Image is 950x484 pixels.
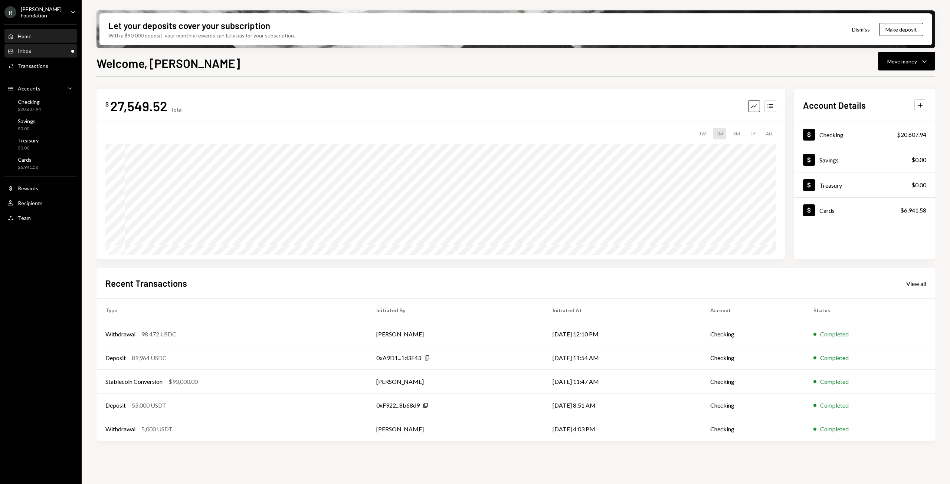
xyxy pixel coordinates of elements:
a: Transactions [4,59,77,72]
a: Treasury$0.00 [794,172,935,197]
div: $0.00 [911,181,926,190]
div: Rewards [18,185,38,191]
div: Transactions [18,63,48,69]
div: 0xF922...8b68d9 [376,401,420,410]
div: Team [18,215,31,221]
th: Type [96,299,367,322]
div: $0.00 [18,126,36,132]
div: Total [170,106,183,113]
div: Completed [820,330,849,339]
div: Checking [18,99,41,105]
td: Checking [701,346,805,370]
h1: Welcome, [PERSON_NAME] [96,56,240,70]
td: [DATE] 11:47 AM [544,370,701,394]
button: Dismiss [843,21,879,38]
div: Deposit [105,353,126,362]
div: 55,000 USDT [132,401,166,410]
div: $0.00 [911,155,926,164]
button: Move money [878,52,935,70]
a: Home [4,29,77,43]
div: 1M [713,128,726,139]
td: [DATE] 8:51 AM [544,394,701,417]
div: Withdrawal [105,330,135,339]
a: Cards$6,941.58 [4,154,77,172]
div: Home [18,33,32,39]
div: $6,941.58 [900,206,926,215]
td: [PERSON_NAME] [367,417,544,441]
td: [DATE] 4:03 PM [544,417,701,441]
div: R [4,6,16,18]
div: Completed [820,401,849,410]
td: [DATE] 11:54 AM [544,346,701,370]
a: View all [906,279,926,287]
div: $0.00 [18,145,39,151]
th: Account [701,299,805,322]
h2: Account Details [803,99,866,111]
div: [PERSON_NAME] Foundation [21,6,65,19]
td: Checking [701,394,805,417]
div: Treasury [819,182,842,189]
div: Withdrawal [105,425,135,434]
div: $20,607.94 [897,130,926,139]
div: 5,000 USDT [141,425,173,434]
div: Savings [819,157,839,164]
div: $ [105,101,109,108]
th: Initiated At [544,299,701,322]
div: 89,964 USDC [132,353,167,362]
a: Treasury$0.00 [4,135,77,153]
div: Completed [820,377,849,386]
h2: Recent Transactions [105,277,187,289]
div: Inbox [18,48,31,54]
div: 27,549.52 [110,98,167,114]
a: Team [4,211,77,224]
a: Checking$20,607.94 [4,96,77,114]
div: With a $90,000 deposit, your monthly rewards can fully pay for your subscription. [108,32,295,39]
div: Accounts [18,85,40,92]
div: ALL [763,128,776,139]
a: Rewards [4,181,77,195]
div: Recipients [18,200,43,206]
div: Cards [819,207,835,214]
a: Savings$0.00 [794,147,935,172]
td: [DATE] 12:10 PM [544,322,701,346]
a: Inbox [4,44,77,57]
div: Move money [887,57,917,65]
div: 1Y [747,128,759,139]
div: $90,000.00 [168,377,198,386]
div: View all [906,280,926,287]
th: Initiated By [367,299,544,322]
button: Make deposit [879,23,923,36]
div: 0xA9D1...1d3E43 [376,353,421,362]
div: Completed [820,425,849,434]
div: Checking [819,131,843,138]
div: 98,472 USDC [141,330,176,339]
div: Let your deposits cover your subscription [108,19,270,32]
a: Savings$0.00 [4,116,77,134]
a: Checking$20,607.94 [794,122,935,147]
a: Cards$6,941.58 [794,198,935,223]
td: Checking [701,370,805,394]
div: 1W [696,128,709,139]
div: Savings [18,118,36,124]
div: Completed [820,353,849,362]
div: Stablecoin Conversion [105,377,163,386]
td: Checking [701,322,805,346]
div: $6,941.58 [18,164,38,171]
td: [PERSON_NAME] [367,370,544,394]
a: Accounts [4,82,77,95]
div: $20,607.94 [18,106,41,113]
th: Status [805,299,935,322]
a: Recipients [4,196,77,210]
div: Treasury [18,137,39,144]
div: 3M [730,128,743,139]
div: Deposit [105,401,126,410]
td: Checking [701,417,805,441]
td: [PERSON_NAME] [367,322,544,346]
div: Cards [18,157,38,163]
